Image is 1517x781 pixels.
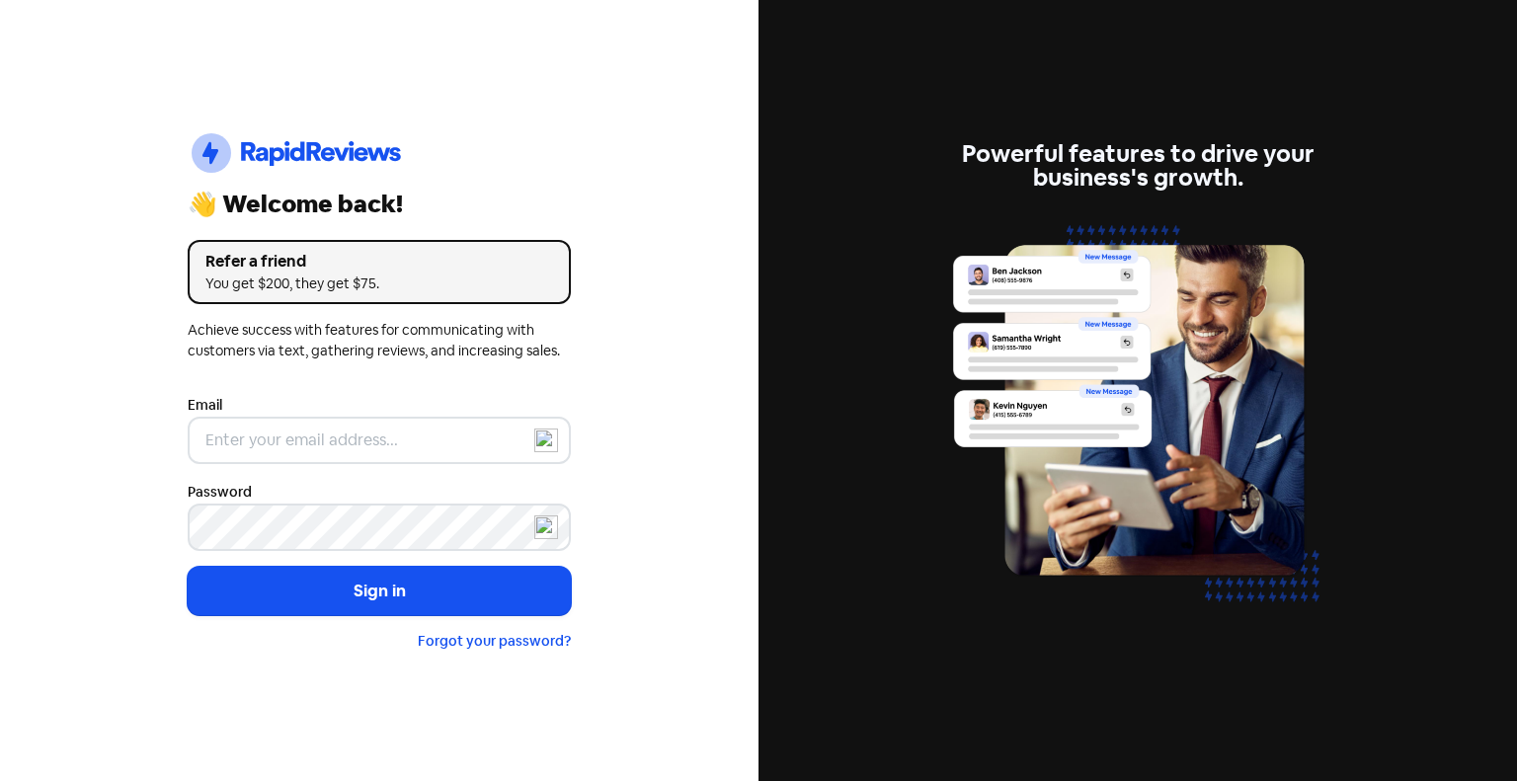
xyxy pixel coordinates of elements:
div: Powerful features to drive your business's growth. [946,142,1329,190]
input: Enter your email address... [188,417,571,464]
img: inbox [946,213,1329,639]
label: Password [188,482,252,503]
button: Sign in [188,567,571,616]
div: You get $200, they get $75. [205,273,553,294]
div: 👋 Welcome back! [188,193,571,216]
a: Forgot your password? [418,632,571,650]
img: npw-badge-icon-locked.svg [534,429,558,452]
img: npw-badge-icon-locked.svg [534,515,558,539]
label: Email [188,395,222,416]
div: Achieve success with features for communicating with customers via text, gathering reviews, and i... [188,320,571,361]
div: Refer a friend [205,250,553,273]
